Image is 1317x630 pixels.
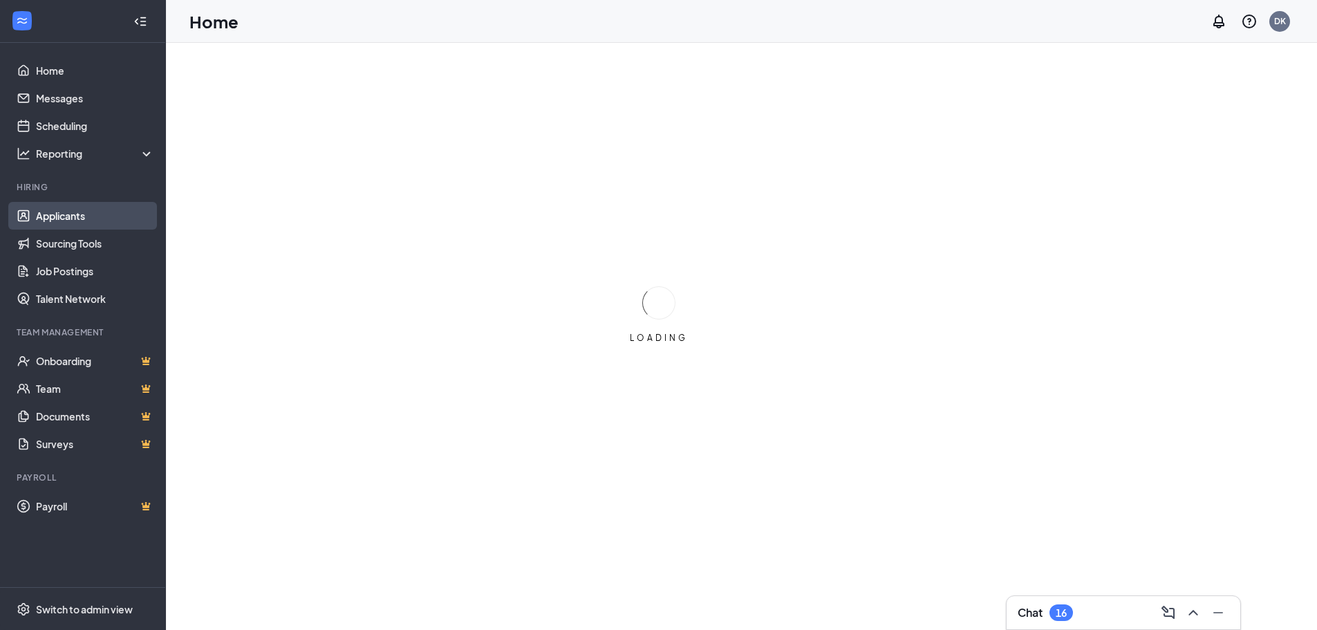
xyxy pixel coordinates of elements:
a: TeamCrown [36,375,154,402]
h3: Chat [1018,605,1043,620]
a: Applicants [36,202,154,230]
button: ComposeMessage [1157,602,1179,624]
h1: Home [189,10,239,33]
svg: Notifications [1211,13,1227,30]
a: Job Postings [36,257,154,285]
svg: Settings [17,602,30,616]
a: OnboardingCrown [36,347,154,375]
a: Home [36,57,154,84]
div: DK [1274,15,1286,27]
svg: ComposeMessage [1160,604,1177,621]
div: Reporting [36,147,155,160]
div: LOADING [624,332,693,344]
a: Talent Network [36,285,154,313]
button: Minimize [1207,602,1229,624]
svg: ChevronUp [1185,604,1202,621]
svg: WorkstreamLogo [15,14,29,28]
svg: Analysis [17,147,30,160]
a: DocumentsCrown [36,402,154,430]
div: 16 [1056,607,1067,619]
div: Team Management [17,326,151,338]
a: PayrollCrown [36,492,154,520]
a: Scheduling [36,112,154,140]
svg: Collapse [133,15,147,28]
a: SurveysCrown [36,430,154,458]
div: Hiring [17,181,151,193]
a: Sourcing Tools [36,230,154,257]
svg: Minimize [1210,604,1226,621]
a: Messages [36,84,154,112]
button: ChevronUp [1182,602,1204,624]
div: Switch to admin view [36,602,133,616]
svg: QuestionInfo [1241,13,1258,30]
div: Payroll [17,472,151,483]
